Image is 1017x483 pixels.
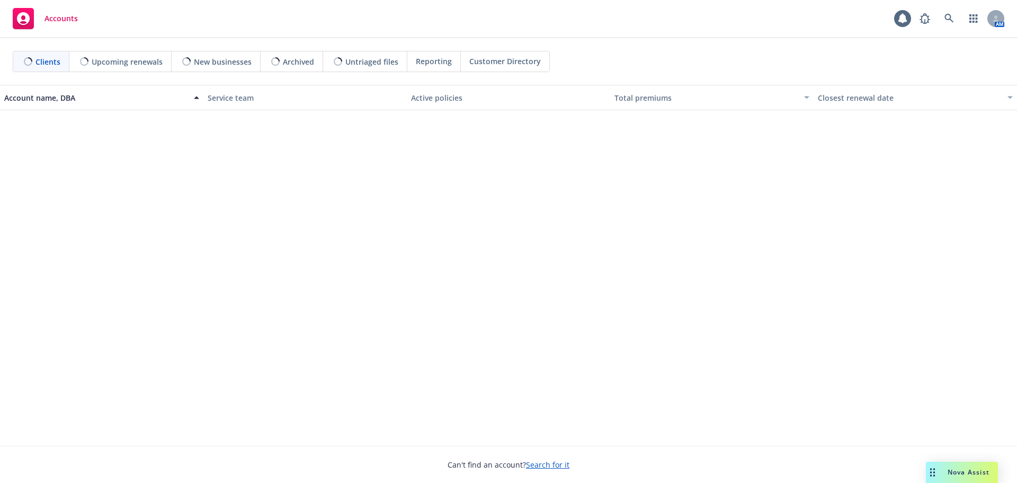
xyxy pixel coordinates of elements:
[411,92,606,103] div: Active policies
[814,85,1017,110] button: Closest renewal date
[939,8,960,29] a: Search
[610,85,814,110] button: Total premiums
[4,92,188,103] div: Account name, DBA
[948,468,989,477] span: Nova Assist
[208,92,403,103] div: Service team
[448,459,569,470] span: Can't find an account?
[469,56,541,67] span: Customer Directory
[416,56,452,67] span: Reporting
[926,462,998,483] button: Nova Assist
[194,56,252,67] span: New businesses
[526,460,569,470] a: Search for it
[44,14,78,23] span: Accounts
[926,462,939,483] div: Drag to move
[92,56,163,67] span: Upcoming renewals
[614,92,798,103] div: Total premiums
[203,85,407,110] button: Service team
[345,56,398,67] span: Untriaged files
[283,56,314,67] span: Archived
[914,8,935,29] a: Report a Bug
[963,8,984,29] a: Switch app
[818,92,1001,103] div: Closest renewal date
[8,4,82,33] a: Accounts
[407,85,610,110] button: Active policies
[35,56,60,67] span: Clients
